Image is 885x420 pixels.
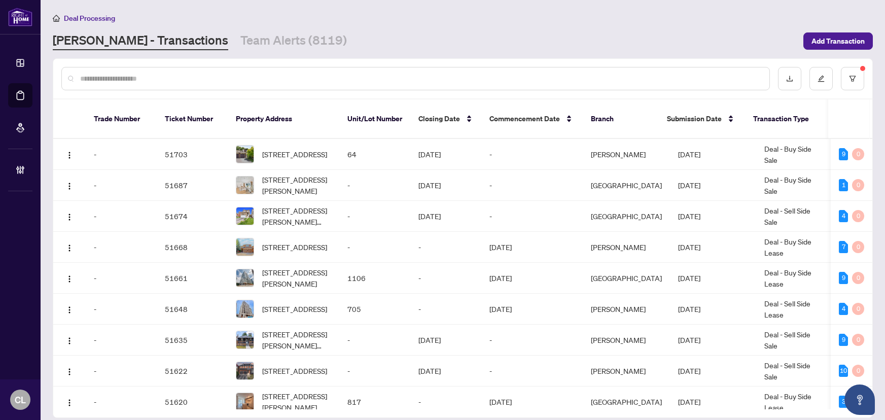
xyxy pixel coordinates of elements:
[410,170,481,201] td: [DATE]
[670,201,756,232] td: [DATE]
[481,139,583,170] td: -
[157,263,228,294] td: 51661
[262,174,331,196] span: [STREET_ADDRESS][PERSON_NAME]
[157,170,228,201] td: 51687
[86,325,157,356] td: -
[852,365,864,377] div: 0
[410,356,481,387] td: [DATE]
[756,325,832,356] td: Deal - Sell Side Sale
[236,300,254,318] img: thumbnail-img
[262,365,327,376] span: [STREET_ADDRESS]
[228,99,339,139] th: Property Address
[839,241,848,253] div: 7
[262,149,327,160] span: [STREET_ADDRESS]
[262,303,327,314] span: [STREET_ADDRESS]
[583,294,670,325] td: [PERSON_NAME]
[339,232,410,263] td: -
[852,272,864,284] div: 0
[61,208,78,224] button: Logo
[65,275,74,283] img: Logo
[236,331,254,348] img: thumbnail-img
[236,269,254,287] img: thumbnail-img
[852,148,864,160] div: 0
[839,179,848,191] div: 1
[839,148,848,160] div: 9
[778,67,801,90] button: download
[481,99,583,139] th: Commencement Date
[756,356,832,387] td: Deal - Sell Side Sale
[418,113,460,124] span: Closing Date
[410,387,481,417] td: -
[61,177,78,193] button: Logo
[236,393,254,410] img: thumbnail-img
[86,170,157,201] td: -
[86,99,157,139] th: Trade Number
[583,170,670,201] td: [GEOGRAPHIC_DATA]
[659,99,745,139] th: Submission Date
[65,306,74,314] img: Logo
[236,238,254,256] img: thumbnail-img
[86,356,157,387] td: -
[339,387,410,417] td: 817
[583,263,670,294] td: [GEOGRAPHIC_DATA]
[262,205,331,227] span: [STREET_ADDRESS][PERSON_NAME][PERSON_NAME]
[262,391,331,413] span: [STREET_ADDRESS][PERSON_NAME]
[339,325,410,356] td: -
[61,239,78,255] button: Logo
[583,99,659,139] th: Branch
[811,33,865,49] span: Add Transaction
[821,99,882,139] th: MLS #
[65,244,74,252] img: Logo
[818,75,825,82] span: edit
[481,170,583,201] td: -
[61,301,78,317] button: Logo
[61,363,78,379] button: Logo
[583,387,670,417] td: [GEOGRAPHIC_DATA]
[262,267,331,289] span: [STREET_ADDRESS][PERSON_NAME]
[61,332,78,348] button: Logo
[65,151,74,159] img: Logo
[64,14,115,23] span: Deal Processing
[61,146,78,162] button: Logo
[809,67,833,90] button: edit
[670,139,756,170] td: [DATE]
[410,201,481,232] td: [DATE]
[410,99,481,139] th: Closing Date
[339,263,410,294] td: 1106
[489,113,560,124] span: Commencement Date
[8,8,32,26] img: logo
[839,334,848,346] div: 9
[339,294,410,325] td: 705
[65,368,74,376] img: Logo
[65,213,74,221] img: Logo
[86,387,157,417] td: -
[670,294,756,325] td: [DATE]
[157,387,228,417] td: 51620
[15,393,26,407] span: CL
[240,32,347,50] a: Team Alerts (8119)
[583,356,670,387] td: [PERSON_NAME]
[339,139,410,170] td: 64
[339,170,410,201] td: -
[670,263,756,294] td: [DATE]
[852,303,864,315] div: 0
[86,201,157,232] td: -
[410,294,481,325] td: -
[839,210,848,222] div: 4
[583,232,670,263] td: [PERSON_NAME]
[583,139,670,170] td: [PERSON_NAME]
[756,263,832,294] td: Deal - Buy Side Lease
[339,356,410,387] td: -
[157,201,228,232] td: 51674
[839,272,848,284] div: 9
[339,99,410,139] th: Unit/Lot Number
[756,201,832,232] td: Deal - Sell Side Sale
[53,32,228,50] a: [PERSON_NAME] - Transactions
[844,384,875,415] button: Open asap
[65,182,74,190] img: Logo
[481,294,583,325] td: [DATE]
[236,362,254,379] img: thumbnail-img
[667,113,722,124] span: Submission Date
[481,201,583,232] td: -
[157,356,228,387] td: 51622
